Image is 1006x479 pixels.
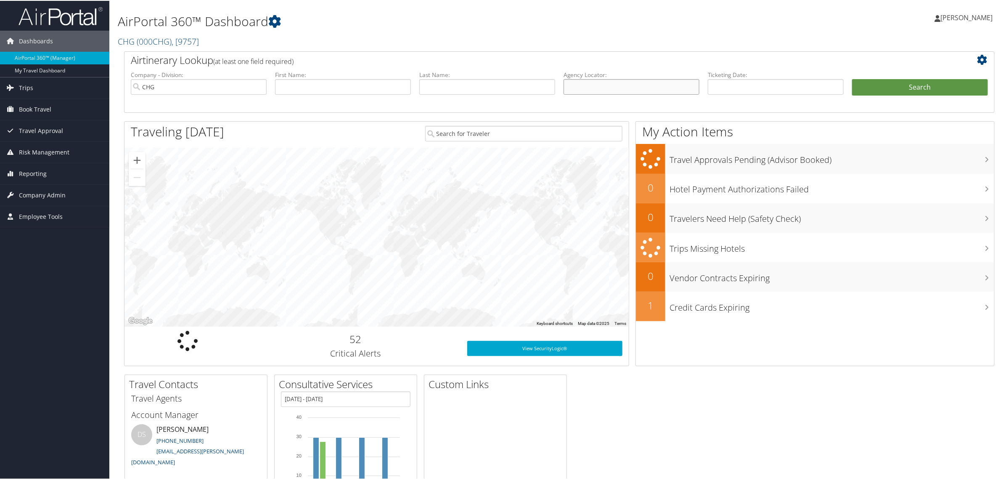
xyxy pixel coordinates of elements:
tspan: 10 [297,472,302,477]
h3: Travel Approvals Pending (Advisor Booked) [670,149,994,165]
h1: AirPortal 360™ Dashboard [118,12,707,29]
h3: Travel Agents [131,392,261,404]
h2: Custom Links [429,376,567,391]
span: Risk Management [19,141,69,162]
tspan: 30 [297,433,302,438]
h3: Travelers Need Help (Safety Check) [670,208,994,224]
h1: My Action Items [636,122,994,140]
h2: Consultative Services [279,376,417,391]
button: Zoom in [129,151,146,168]
li: [PERSON_NAME] [127,423,265,468]
span: Company Admin [19,184,66,205]
a: 0Hotel Payment Authorizations Failed [636,173,994,202]
h3: Hotel Payment Authorizations Failed [670,178,994,194]
a: View SecurityLogic® [467,340,623,355]
span: Employee Tools [19,205,63,226]
img: Google [127,315,154,326]
span: (at least one field required) [213,56,294,65]
span: ( 000CHG ) [137,35,172,46]
a: Travel Approvals Pending (Advisor Booked) [636,143,994,173]
a: 0Vendor Contracts Expiring [636,261,994,291]
button: Keyboard shortcuts [537,320,573,326]
div: DS [131,423,152,444]
input: Search for Traveler [425,125,623,141]
label: Company - Division: [131,70,267,78]
tspan: 20 [297,452,302,458]
h2: 0 [636,180,665,194]
a: Terms [614,320,626,325]
label: Last Name: [419,70,555,78]
span: Reporting [19,162,47,184]
a: [PHONE_NUMBER] [156,436,204,444]
a: [PERSON_NAME] [935,4,1001,29]
img: airportal-logo.png [19,5,103,25]
h3: Vendor Contracts Expiring [670,267,994,283]
a: CHG [118,35,199,46]
label: Agency Locator: [564,70,699,78]
span: Dashboards [19,30,53,51]
tspan: 40 [297,414,302,419]
span: Trips [19,77,33,98]
h3: Critical Alerts [257,347,455,359]
h3: Credit Cards Expiring [670,297,994,313]
span: , [ 9757 ] [172,35,199,46]
span: Book Travel [19,98,51,119]
h2: 52 [257,331,455,346]
h2: Airtinerary Lookup [131,52,916,67]
h2: 0 [636,209,665,224]
a: [EMAIL_ADDRESS][PERSON_NAME][DOMAIN_NAME] [131,447,244,465]
label: First Name: [275,70,411,78]
h3: Account Manager [131,408,261,420]
h2: 0 [636,268,665,282]
button: Search [852,78,988,95]
button: Zoom out [129,168,146,185]
h1: Traveling [DATE] [131,122,224,140]
span: [PERSON_NAME] [940,12,993,21]
a: 1Credit Cards Expiring [636,291,994,320]
h3: Trips Missing Hotels [670,238,994,254]
a: Open this area in Google Maps (opens a new window) [127,315,154,326]
a: 0Travelers Need Help (Safety Check) [636,202,994,232]
span: Travel Approval [19,120,63,141]
span: Map data ©2025 [578,320,609,325]
h2: Travel Contacts [129,376,267,391]
h2: 1 [636,298,665,312]
label: Ticketing Date: [708,70,844,78]
a: Trips Missing Hotels [636,232,994,262]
